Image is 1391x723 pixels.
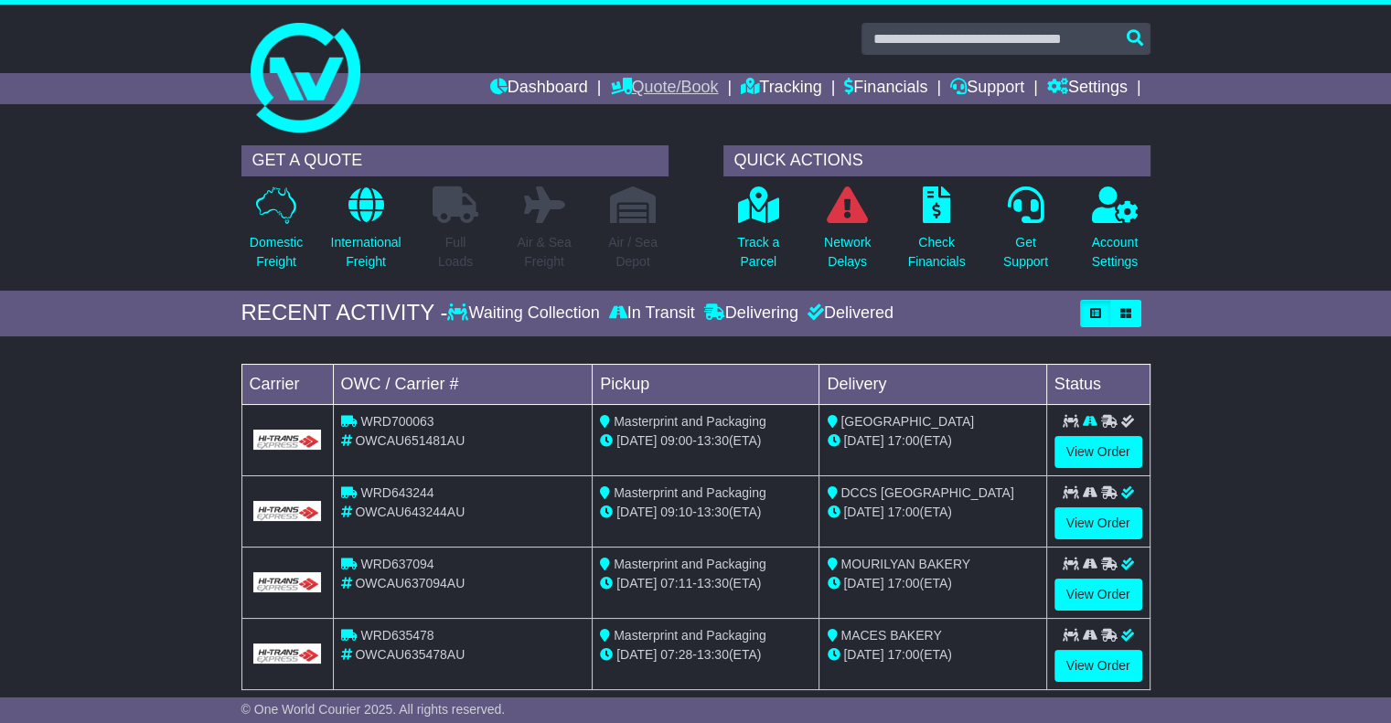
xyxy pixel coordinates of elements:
[250,233,303,271] p: Domestic Freight
[697,576,729,590] span: 13:30
[840,414,974,429] span: [GEOGRAPHIC_DATA]
[819,364,1046,404] td: Delivery
[616,647,657,662] span: [DATE]
[840,485,1013,500] span: DCCS [GEOGRAPHIC_DATA]
[253,572,322,592] img: GetCarrierServiceLogo
[355,576,465,590] span: OWCAU637094AU
[660,433,692,448] span: 09:00
[355,647,465,662] span: OWCAU635478AU
[330,233,401,271] p: International Freight
[1003,233,1048,271] p: Get Support
[950,73,1024,104] a: Support
[844,73,927,104] a: Financials
[741,73,821,104] a: Tracking
[827,645,1038,665] div: (ETA)
[253,430,322,450] img: GetCarrierServiceLogo
[827,431,1038,451] div: (ETA)
[360,485,433,500] span: WRD643244
[887,576,919,590] span: 17:00
[241,702,506,717] span: © One World Courier 2025. All rights reserved.
[253,643,322,664] img: GetCarrierServiceLogo
[803,303,893,324] div: Delivered
[616,505,657,519] span: [DATE]
[1047,73,1128,104] a: Settings
[840,628,941,643] span: MACES BAKERY
[614,485,766,500] span: Masterprint and Packaging
[614,628,766,643] span: Masterprint and Packaging
[1054,579,1142,611] a: View Order
[600,645,811,665] div: - (ETA)
[253,501,322,521] img: GetCarrierServiceLogo
[241,300,448,326] div: RECENT ACTIVITY -
[907,186,967,282] a: CheckFinancials
[360,414,433,429] span: WRD700063
[614,557,766,571] span: Masterprint and Packaging
[697,505,729,519] span: 13:30
[605,303,700,324] div: In Transit
[616,433,657,448] span: [DATE]
[249,186,304,282] a: DomesticFreight
[517,233,571,271] p: Air & Sea Freight
[843,433,883,448] span: [DATE]
[1092,233,1139,271] p: Account Settings
[600,574,811,593] div: - (ETA)
[1046,364,1150,404] td: Status
[490,73,588,104] a: Dashboard
[887,433,919,448] span: 17:00
[736,186,780,282] a: Track aParcel
[827,574,1038,593] div: (ETA)
[241,364,333,404] td: Carrier
[1091,186,1140,282] a: AccountSettings
[1054,650,1142,682] a: View Order
[355,505,465,519] span: OWCAU643244AU
[1002,186,1049,282] a: GetSupport
[608,233,658,271] p: Air / Sea Depot
[843,505,883,519] span: [DATE]
[433,233,478,271] p: Full Loads
[737,233,779,271] p: Track a Parcel
[887,505,919,519] span: 17:00
[600,503,811,522] div: - (ETA)
[447,303,604,324] div: Waiting Collection
[908,233,966,271] p: Check Financials
[614,414,766,429] span: Masterprint and Packaging
[824,233,871,271] p: Network Delays
[329,186,401,282] a: InternationalFreight
[843,647,883,662] span: [DATE]
[827,503,1038,522] div: (ETA)
[697,647,729,662] span: 13:30
[697,433,729,448] span: 13:30
[610,73,718,104] a: Quote/Book
[887,647,919,662] span: 17:00
[593,364,819,404] td: Pickup
[723,145,1150,176] div: QUICK ACTIONS
[616,576,657,590] span: [DATE]
[1054,507,1142,539] a: View Order
[1054,436,1142,468] a: View Order
[660,505,692,519] span: 09:10
[700,303,803,324] div: Delivering
[600,431,811,451] div: - (ETA)
[823,186,872,282] a: NetworkDelays
[241,145,669,176] div: GET A QUOTE
[840,557,970,571] span: MOURILYAN BAKERY
[660,576,692,590] span: 07:11
[843,576,883,590] span: [DATE]
[660,647,692,662] span: 07:28
[333,364,593,404] td: OWC / Carrier #
[360,557,433,571] span: WRD637094
[355,433,465,448] span: OWCAU651481AU
[360,628,433,643] span: WRD635478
